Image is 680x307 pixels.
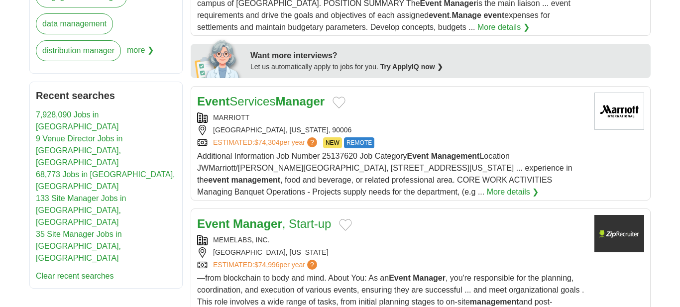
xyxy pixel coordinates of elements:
span: NEW [323,137,342,148]
strong: management [231,176,281,184]
a: 7,928,090 Jobs in [GEOGRAPHIC_DATA] [36,110,119,131]
span: Additional Information Job Number 25137620 Job Category Location JWMarriott/[PERSON_NAME][GEOGRAP... [197,152,572,196]
a: More details ❯ [477,21,530,33]
a: distribution manager [36,40,121,61]
a: 133 Site Manager Jobs in [GEOGRAPHIC_DATA], [GEOGRAPHIC_DATA] [36,194,126,226]
span: more ❯ [127,40,154,67]
a: ESTIMATED:$74,996per year? [213,260,319,270]
strong: Manager [275,95,325,108]
a: 68,773 Jobs in [GEOGRAPHIC_DATA], [GEOGRAPHIC_DATA] [36,170,175,191]
strong: event [483,11,504,19]
h2: Recent searches [36,88,176,103]
div: [GEOGRAPHIC_DATA], [US_STATE], 90006 [197,125,586,135]
button: Add to favorite jobs [339,219,352,231]
strong: Manage [452,11,481,19]
a: Clear recent searches [36,272,114,280]
a: Try ApplyIQ now ❯ [380,63,443,71]
a: Event Manager, Start-up [197,217,331,230]
a: 35 Site Manager Jobs in [GEOGRAPHIC_DATA], [GEOGRAPHIC_DATA] [36,230,122,262]
strong: management [470,298,519,306]
strong: Management [431,152,480,160]
strong: Manager [413,274,446,282]
button: Add to favorite jobs [333,97,345,108]
strong: Event [197,95,229,108]
strong: event [429,11,450,19]
div: Let us automatically apply to jobs for you. [250,62,645,72]
strong: Event [389,274,411,282]
span: REMOTE [344,137,374,148]
a: More details ❯ [487,186,539,198]
img: Company logo [594,215,644,252]
strong: Manager [233,217,282,230]
div: Want more interviews? [250,50,645,62]
a: MARRIOTT [213,113,249,121]
span: ? [307,137,317,147]
span: $74,304 [254,138,280,146]
a: data management [36,13,113,34]
img: apply-iq-scientist.png [195,38,243,78]
a: EventServicesManager [197,95,325,108]
strong: Event [197,217,229,230]
span: $74,996 [254,261,280,269]
div: MEMELABS, INC. [197,235,586,245]
strong: event [208,176,229,184]
a: ESTIMATED:$74,304per year? [213,137,319,148]
img: Marriott International logo [594,93,644,130]
strong: Event [407,152,429,160]
span: ? [307,260,317,270]
a: 9 Venue Director Jobs in [GEOGRAPHIC_DATA], [GEOGRAPHIC_DATA] [36,134,122,167]
div: [GEOGRAPHIC_DATA], [US_STATE] [197,247,586,258]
